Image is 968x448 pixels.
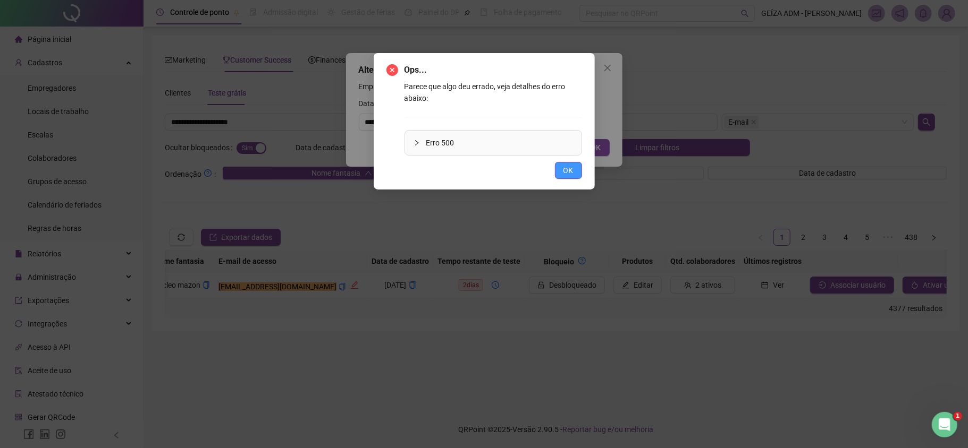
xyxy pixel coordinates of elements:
span: collapsed [414,140,420,146]
div: Parece que algo deu errado, veja detalhes do erro abaixo: [405,81,582,156]
button: OK [555,162,582,179]
iframe: Intercom live chat [932,412,957,437]
span: Ops... [405,64,582,76]
div: Erro 500 [405,131,582,155]
span: 1 [954,412,962,420]
span: Erro 500 [426,137,573,149]
span: close-circle [386,64,398,76]
span: OK [563,165,574,176]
